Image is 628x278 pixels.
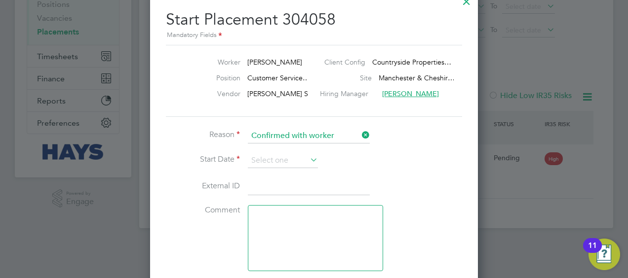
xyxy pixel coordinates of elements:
span: Customer Service… [247,73,310,82]
label: Vendor [186,89,240,98]
span: Countryside Properties… [372,58,451,67]
label: Site [332,73,372,82]
input: Select one [248,129,370,143]
button: Open Resource Center, 11 new notifications [589,239,620,270]
label: Reason [166,130,240,140]
span: [PERSON_NAME] Specialist R… [247,89,346,98]
div: Mandatory Fields [166,30,462,41]
label: Start Date [166,154,240,165]
label: External ID [166,181,240,191]
label: Client Config [324,58,365,67]
label: Comment [166,205,240,215]
span: [PERSON_NAME] [382,89,439,98]
label: Position [186,73,240,82]
h2: Start Placement 304058 [166,2,462,41]
label: Worker [186,58,240,67]
span: [PERSON_NAME] [247,58,302,67]
label: Hiring Manager [320,89,375,98]
input: Select one [248,153,318,168]
span: Manchester & Cheshir… [379,73,455,82]
div: 11 [588,245,597,258]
